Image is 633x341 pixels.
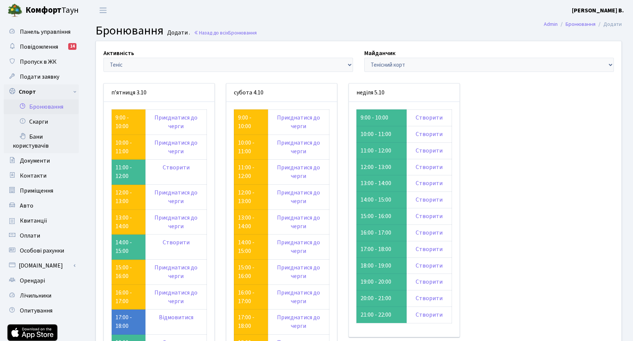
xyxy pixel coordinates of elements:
span: Панель управління [20,28,70,36]
a: Повідомлення14 [4,39,79,54]
td: 17:00 - 18:00 [356,241,406,257]
a: [DOMAIN_NAME] [4,258,79,273]
a: Приєднатися до черги [154,114,198,130]
td: 9:00 - 10:00 [356,109,406,126]
a: Приєднатися до черги [277,289,320,305]
nav: breadcrumb [533,16,633,32]
a: Приєднатися до черги [277,188,320,205]
a: Приєднатися до черги [277,114,320,130]
a: Створити [416,212,443,220]
div: субота 4.10 [226,84,337,102]
a: 16:00 - 17:00 [238,289,254,305]
span: Оплати [20,232,40,240]
small: Додати . [166,29,190,36]
a: Створити [416,179,443,187]
a: Створити [416,147,443,155]
a: 9:00 - 10:00 [238,114,251,130]
a: Створити [416,294,443,302]
a: Документи [4,153,79,168]
span: Квитанції [20,217,47,225]
a: Приміщення [4,183,79,198]
a: 13:00 - 14:00 [238,214,254,230]
a: Спорт [4,84,79,99]
a: Приєднатися до черги [277,214,320,230]
a: 12:00 - 13:00 [238,188,254,205]
a: 17:00 - 18:00 [238,313,254,330]
td: 14:00 - 15:00 [356,192,406,208]
a: Приєднатися до черги [277,263,320,280]
a: Бани користувачів [4,129,79,153]
a: Приєднатися до черги [277,139,320,156]
span: Повідомлення [20,43,58,51]
a: Приєднатися до черги [154,139,198,156]
td: 20:00 - 21:00 [356,290,406,307]
button: Переключити навігацію [94,4,112,16]
a: Подати заявку [4,69,79,84]
a: Створити [416,196,443,204]
a: Бронювання [4,99,79,114]
a: [PERSON_NAME] В. [572,6,624,15]
td: 16:00 - 17:00 [356,224,406,241]
a: Створити [416,163,443,171]
a: Створити [163,238,190,247]
td: 14:00 - 15:00 [112,235,146,260]
span: Лічильники [20,292,51,300]
a: 11:00 - 12:00 [238,163,254,180]
span: Документи [20,157,50,165]
a: Приєднатися до черги [154,263,198,280]
a: 10:00 - 11:00 [115,139,132,156]
span: Пропуск в ЖК [20,58,57,66]
a: Створити [416,229,443,237]
a: Створити [416,130,443,138]
a: Скарги [4,114,79,129]
a: Admin [544,20,558,28]
td: 10:00 - 11:00 [356,126,406,142]
span: Особові рахунки [20,247,64,255]
a: Орендарі [4,273,79,288]
span: Приміщення [20,187,53,195]
span: Опитування [20,307,52,315]
a: Приєднатися до черги [154,214,198,230]
a: Створити [416,114,443,122]
span: Таун [25,4,79,17]
a: Панель управління [4,24,79,39]
a: Створити [416,278,443,286]
li: Додати [596,20,622,28]
span: Бронювання [96,22,163,39]
span: Контакти [20,172,46,180]
span: Орендарі [20,277,45,285]
td: 15:00 - 16:00 [356,208,406,225]
a: Назад до всіхБронювання [194,29,257,36]
a: Контакти [4,168,79,183]
td: 21:00 - 22:00 [356,307,406,323]
a: 12:00 - 13:00 [115,188,132,205]
td: 11:00 - 12:00 [356,142,406,159]
a: Відмовитися [159,313,193,322]
a: 10:00 - 11:00 [238,139,254,156]
label: Активність [103,49,134,58]
a: Створити [416,311,443,319]
a: Приєднатися до черги [277,163,320,180]
div: 14 [68,43,76,50]
a: 17:00 - 18:00 [115,313,132,330]
a: Пропуск в ЖК [4,54,79,69]
td: 18:00 - 19:00 [356,257,406,274]
a: Приєднатися до черги [154,188,198,205]
td: 19:00 - 20:00 [356,274,406,290]
div: п’ятниця 3.10 [104,84,214,102]
a: Особові рахунки [4,243,79,258]
a: Бронювання [566,20,596,28]
a: Квитанції [4,213,79,228]
a: 13:00 - 14:00 [115,214,132,230]
td: 12:00 - 13:00 [356,159,406,175]
label: Майданчик [364,49,395,58]
a: Лічильники [4,288,79,303]
a: 14:00 - 15:00 [238,238,254,255]
div: неділя 5.10 [349,84,459,102]
a: Приєднатися до черги [277,238,320,255]
span: Авто [20,202,33,210]
a: Приєднатися до черги [277,313,320,330]
a: 16:00 - 17:00 [115,289,132,305]
a: Створити [416,245,443,253]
